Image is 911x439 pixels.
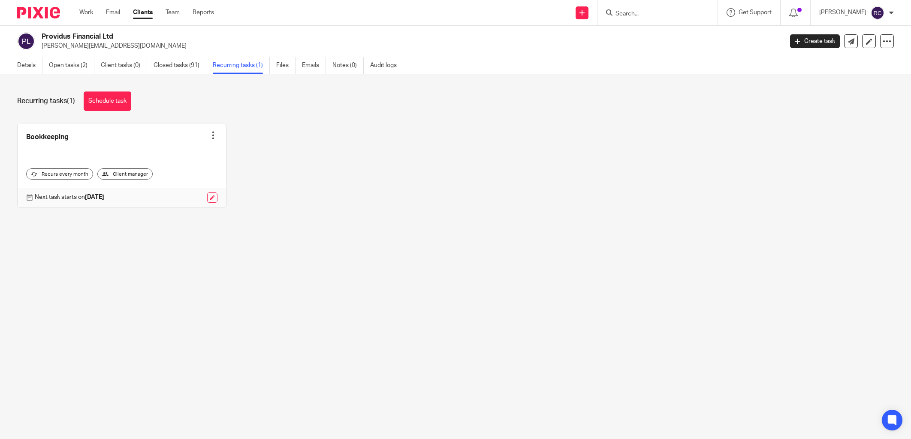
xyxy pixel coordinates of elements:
[106,8,120,17] a: Email
[332,57,364,74] a: Notes (0)
[819,8,866,17] p: [PERSON_NAME]
[615,10,692,18] input: Search
[213,57,270,74] a: Recurring tasks (1)
[166,8,180,17] a: Team
[17,32,35,50] img: svg%3E
[17,97,75,106] h1: Recurring tasks
[790,34,840,48] a: Create task
[17,57,42,74] a: Details
[739,9,772,15] span: Get Support
[154,57,206,74] a: Closed tasks (91)
[85,194,104,200] strong: [DATE]
[101,57,147,74] a: Client tasks (0)
[42,32,630,41] h2: Providus Financial Ltd
[17,7,60,18] img: Pixie
[871,6,884,20] img: svg%3E
[49,57,94,74] a: Open tasks (2)
[370,57,403,74] a: Audit logs
[67,98,75,104] span: (1)
[26,168,93,180] div: Recurs every month
[97,168,153,180] div: Client manager
[193,8,214,17] a: Reports
[302,57,326,74] a: Emails
[133,8,153,17] a: Clients
[35,193,104,201] p: Next task starts on
[276,57,296,74] a: Files
[79,8,93,17] a: Work
[84,91,131,111] a: Schedule task
[42,42,777,50] p: [PERSON_NAME][EMAIL_ADDRESS][DOMAIN_NAME]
